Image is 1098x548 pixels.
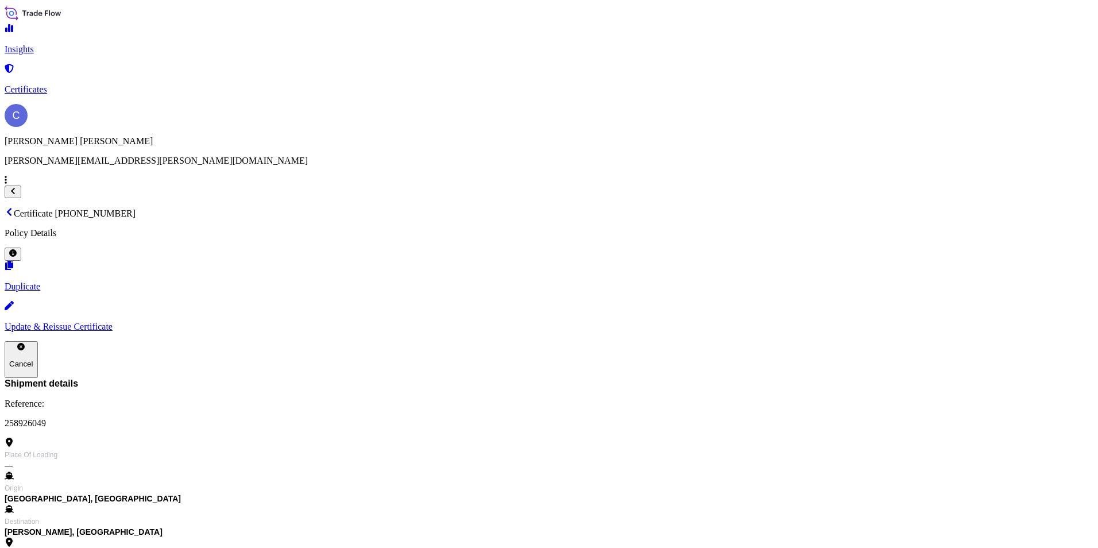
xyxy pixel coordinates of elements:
[5,450,57,460] span: Place of Loading
[13,110,20,121] span: C
[5,460,13,471] span: —
[5,341,38,378] button: Cancel
[5,44,1093,55] p: Insights
[5,228,1093,238] p: Policy Details
[5,484,23,493] span: Origin
[9,360,33,368] p: Cancel
[5,65,1093,95] a: Certificates
[5,156,1093,166] p: [PERSON_NAME][EMAIL_ADDRESS][PERSON_NAME][DOMAIN_NAME]
[5,207,1093,219] p: Certificate [PHONE_NUMBER]
[5,322,1093,332] p: Update & Reissue Certificate
[5,84,1093,95] p: Certificates
[5,25,1093,55] a: Insights
[5,399,1093,409] p: Reference:
[5,281,1093,292] p: Duplicate
[5,526,163,538] span: [PERSON_NAME], [GEOGRAPHIC_DATA]
[5,493,181,504] span: [GEOGRAPHIC_DATA], [GEOGRAPHIC_DATA]
[5,378,1093,389] span: Shipment details
[5,517,39,526] span: Destination
[5,136,1093,146] p: [PERSON_NAME] [PERSON_NAME]
[5,302,1093,332] a: Update & Reissue Certificate
[5,418,1093,429] p: 258926049
[5,262,1093,292] a: Duplicate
